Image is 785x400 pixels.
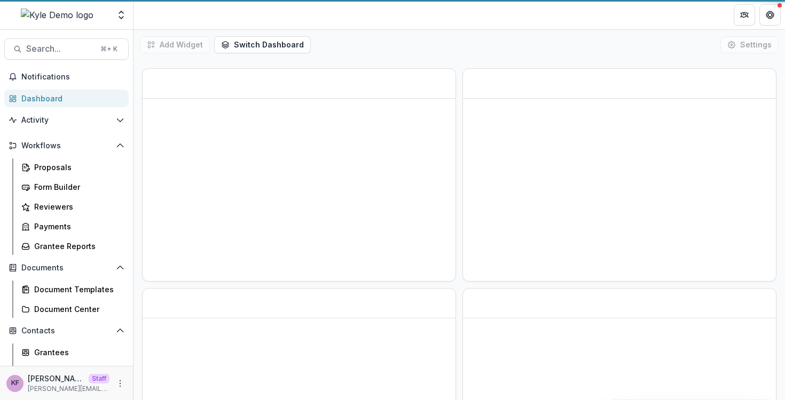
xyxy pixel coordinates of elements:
button: Switch Dashboard [214,36,311,53]
a: Proposals [17,158,129,176]
a: Form Builder [17,178,129,196]
a: Grantees [17,343,129,361]
div: Grantee Reports [34,241,120,252]
button: Open Activity [4,111,129,129]
a: Payments [17,218,129,235]
a: Document Templates [17,281,129,298]
div: Document Center [34,303,120,315]
a: Dashboard [4,90,129,107]
button: Search... [4,38,129,60]
span: Search... [26,44,94,54]
button: Open Workflows [4,137,129,154]
button: Open Contacts [4,322,129,339]
div: Payments [34,221,120,232]
p: [PERSON_NAME] [28,373,84,384]
span: Contacts [21,326,112,335]
button: Partners [734,4,755,26]
div: Reviewers [34,201,120,212]
button: Add Widget [140,36,210,53]
button: Notifications [4,68,129,85]
p: Staff [89,374,109,383]
button: Open entity switcher [114,4,129,26]
div: Grantees [34,347,120,358]
a: Constituents [17,363,129,381]
p: [PERSON_NAME][EMAIL_ADDRESS][DOMAIN_NAME] [28,384,109,394]
span: Documents [21,263,112,273]
div: Proposals [34,162,120,173]
div: Dashboard [21,93,120,104]
div: Document Templates [34,284,120,295]
button: Get Help [759,4,781,26]
div: ⌘ + K [98,43,120,55]
nav: breadcrumb [138,7,183,22]
a: Document Center [17,300,129,318]
button: Settings [720,36,779,53]
span: Activity [21,116,112,125]
span: Notifications [21,73,124,82]
span: Workflows [21,141,112,150]
a: Reviewers [17,198,129,215]
div: Kyle Ford [11,380,19,387]
a: Grantee Reports [17,237,129,255]
button: Open Documents [4,259,129,276]
img: Kyle Demo logo [21,9,93,21]
div: Form Builder [34,181,120,193]
button: More [114,377,127,390]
